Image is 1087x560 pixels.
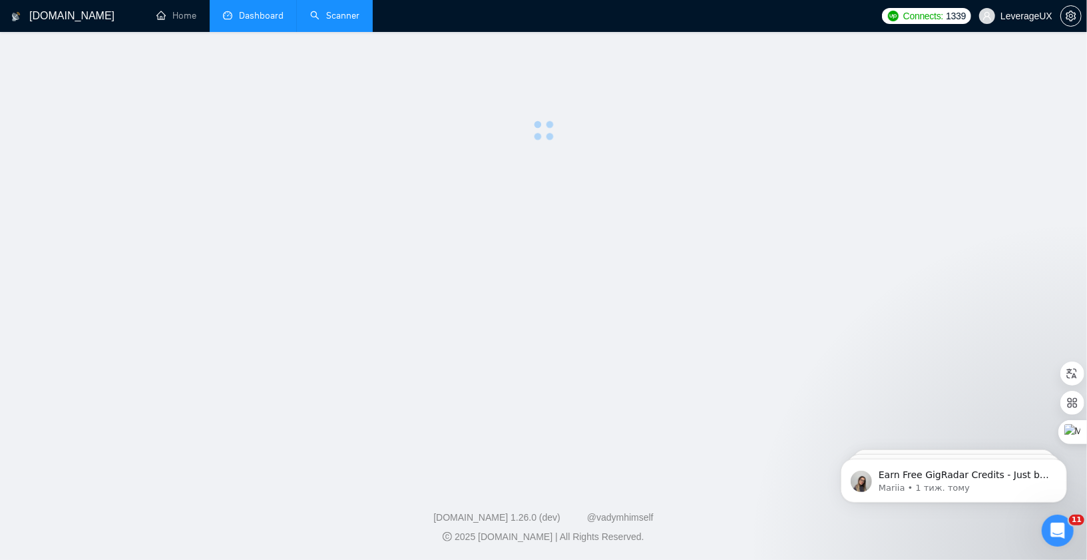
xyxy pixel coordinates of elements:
a: [DOMAIN_NAME] 1.26.0 (dev) [433,512,560,523]
iframe: Intercom notifications повідомлення [821,431,1087,524]
a: setting [1060,11,1082,21]
a: homeHome [156,10,196,21]
a: @vadymhimself [587,512,654,523]
iframe: Intercom live chat [1042,515,1074,547]
span: 1339 [946,9,966,23]
span: user [982,11,992,21]
span: copyright [443,532,452,541]
img: logo [11,6,21,27]
button: setting [1060,5,1082,27]
div: 2025 [DOMAIN_NAME] | All Rights Reserved. [11,530,1076,544]
span: setting [1061,11,1081,21]
span: Connects: [903,9,943,23]
span: 11 [1069,515,1084,525]
a: searchScanner [310,10,359,21]
img: upwork-logo.png [888,11,899,21]
span: Dashboard [239,10,284,21]
span: dashboard [223,11,232,20]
